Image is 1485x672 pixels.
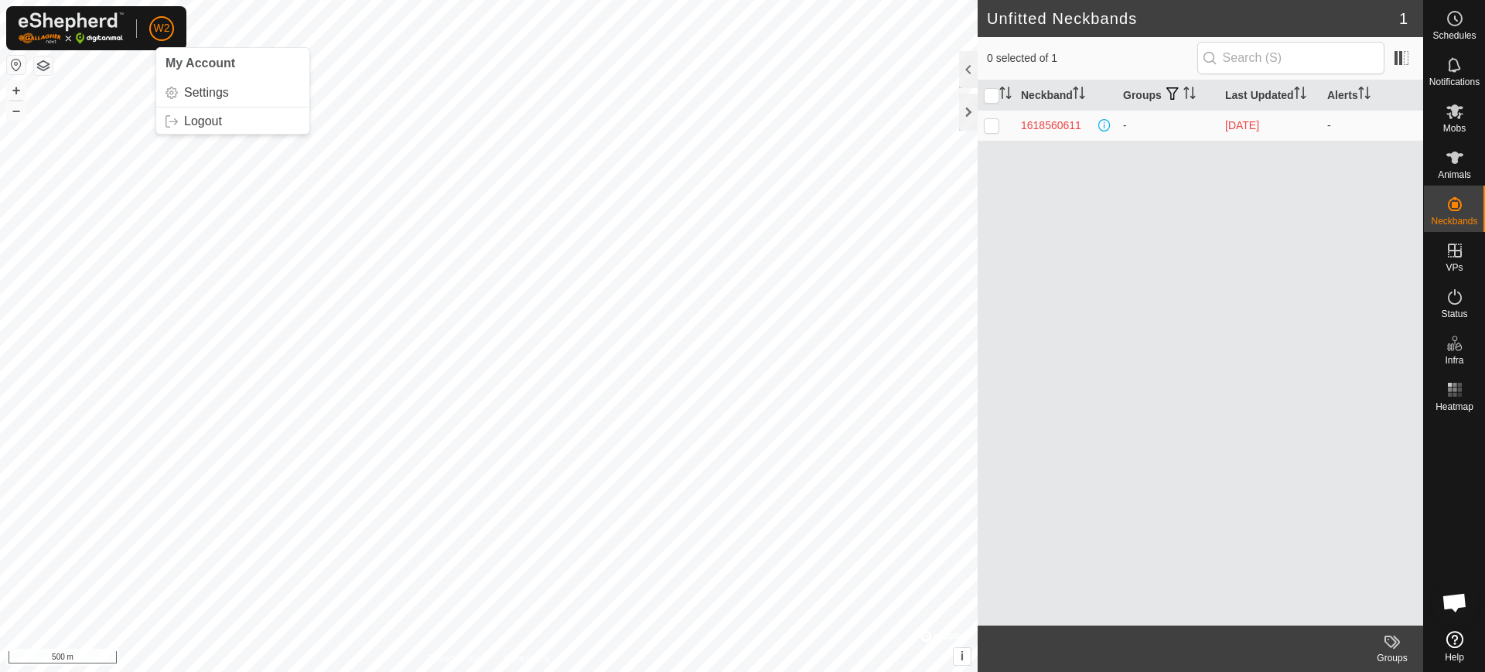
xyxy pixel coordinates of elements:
[1183,89,1196,101] p-sorticon: Activate to sort
[1321,80,1423,111] th: Alerts
[1445,356,1463,365] span: Infra
[1443,124,1466,133] span: Mobs
[34,56,53,75] button: Map Layers
[954,648,971,665] button: i
[1361,651,1423,665] div: Groups
[184,115,222,128] span: Logout
[1441,309,1467,319] span: Status
[1445,653,1464,662] span: Help
[1015,80,1117,111] th: Neckband
[1431,217,1477,226] span: Neckbands
[1424,625,1485,668] a: Help
[7,56,26,74] button: Reset Map
[1446,263,1463,272] span: VPs
[154,20,170,36] span: W2
[184,87,229,99] span: Settings
[987,9,1399,28] h2: Unfitted Neckbands
[999,89,1012,101] p-sorticon: Activate to sort
[7,101,26,120] button: –
[1399,7,1408,30] span: 1
[1021,118,1081,134] div: 1618560611
[1432,31,1476,40] span: Schedules
[1117,80,1219,111] th: Groups
[1435,402,1473,411] span: Heatmap
[987,50,1197,67] span: 0 selected of 1
[1197,42,1384,74] input: Search (S)
[961,650,964,663] span: i
[19,12,124,44] img: Gallagher Logo
[1294,89,1306,101] p-sorticon: Activate to sort
[1358,89,1371,101] p-sorticon: Activate to sort
[156,109,309,134] a: Logout
[166,56,235,70] span: My Account
[156,80,309,105] a: Settings
[1432,579,1478,626] div: Chat abierto
[1117,110,1219,141] td: -
[1321,110,1423,141] td: -
[1429,77,1480,87] span: Notifications
[1225,119,1259,131] span: 30 Sept 2025, 2:06 pm
[1219,80,1321,111] th: Last Updated
[1073,89,1085,101] p-sorticon: Activate to sort
[504,652,550,666] a: Contact Us
[428,652,486,666] a: Privacy Policy
[7,81,26,100] button: +
[1438,170,1471,179] span: Animals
